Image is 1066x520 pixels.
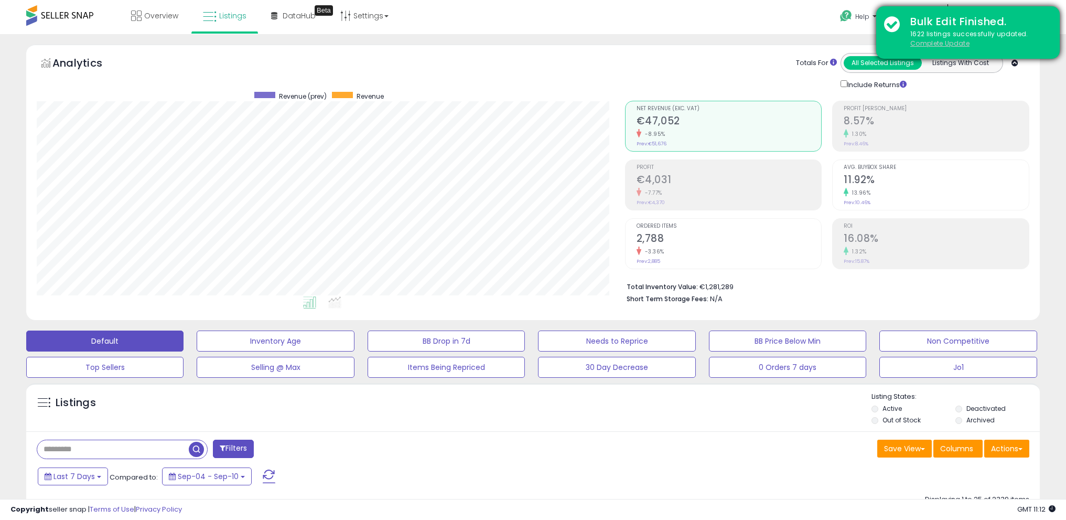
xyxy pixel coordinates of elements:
div: Tooltip anchor [315,5,333,16]
button: Save View [877,440,932,458]
label: Archived [966,416,995,425]
button: Needs to Reprice [538,331,695,352]
div: Include Returns [833,78,919,90]
button: Inventory Age [197,331,354,352]
label: Deactivated [966,404,1006,413]
u: Complete Update [910,39,970,48]
span: 2025-09-18 11:12 GMT [1017,504,1056,514]
small: Prev: 2,885 [637,258,660,264]
span: Ordered Items [637,224,822,229]
span: Listings [219,10,246,21]
button: Actions [984,440,1029,458]
span: Profit [PERSON_NAME] [844,106,1029,112]
strong: Copyright [10,504,49,514]
span: Profit [637,165,822,171]
label: Active [882,404,902,413]
h2: 2,788 [637,232,822,247]
span: Revenue [357,92,384,101]
small: -8.95% [641,130,665,138]
h2: €47,052 [637,115,822,129]
li: €1,281,289 [627,280,1021,292]
label: Out of Stock [882,416,921,425]
button: Listings With Cost [921,56,999,70]
small: Prev: 10.46% [844,199,870,206]
button: Default [26,331,184,352]
button: Top Sellers [26,357,184,378]
small: 1.30% [848,130,867,138]
small: Prev: 8.46% [844,141,868,147]
h5: Listings [56,396,96,410]
span: ROI [844,224,1029,229]
button: 0 Orders 7 days [709,357,866,378]
small: 1.32% [848,248,867,256]
small: -3.36% [641,248,664,256]
span: Help [855,12,869,21]
span: DataHub [283,10,316,21]
button: Non Competitive [879,331,1037,352]
h2: €4,031 [637,174,822,188]
button: Selling @ Max [197,357,354,378]
button: BB Drop in 7d [368,331,525,352]
a: Terms of Use [90,504,134,514]
h2: 8.57% [844,115,1029,129]
div: Totals For [796,58,837,68]
button: Items Being Repriced [368,357,525,378]
h5: Analytics [52,56,123,73]
span: Avg. Buybox Share [844,165,1029,171]
span: Compared to: [110,472,158,482]
span: Net Revenue (Exc. VAT) [637,106,822,112]
h2: 11.92% [844,174,1029,188]
a: Help [832,2,887,34]
button: 30 Day Decrease [538,357,695,378]
div: seller snap | | [10,505,182,515]
button: BB Price Below Min [709,331,866,352]
b: Short Term Storage Fees: [627,294,708,303]
div: 1622 listings successfully updated. [902,29,1052,49]
button: Sep-04 - Sep-10 [162,468,252,485]
button: All Selected Listings [844,56,922,70]
span: Sep-04 - Sep-10 [178,471,239,482]
button: Jo1 [879,357,1037,378]
span: Overview [144,10,178,21]
button: Columns [933,440,983,458]
div: Bulk Edit Finished. [902,14,1052,29]
i: Get Help [839,9,853,23]
h2: 16.08% [844,232,1029,247]
p: Listing States: [871,392,1040,402]
a: Privacy Policy [136,504,182,514]
small: Prev: €4,370 [637,199,665,206]
b: Total Inventory Value: [627,282,698,291]
button: Filters [213,440,254,458]
small: Prev: €51,676 [637,141,666,147]
span: Last 7 Days [53,471,95,482]
small: -7.77% [641,189,662,197]
span: Columns [940,443,973,454]
div: Displaying 1 to 25 of 2339 items [925,495,1029,505]
span: Revenue (prev) [279,92,327,101]
small: 13.96% [848,189,870,197]
span: N/A [710,294,723,304]
button: Last 7 Days [38,468,108,485]
small: Prev: 15.87% [844,258,869,264]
